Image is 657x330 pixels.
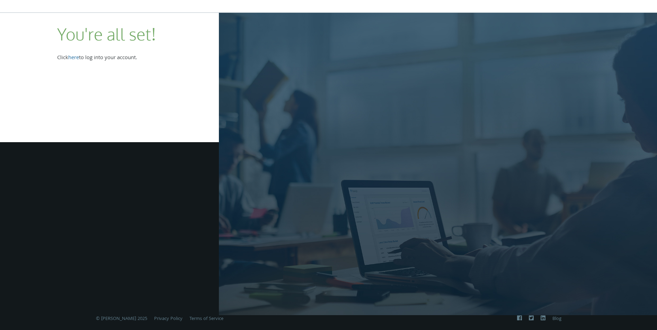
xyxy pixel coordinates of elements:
[68,54,79,63] a: here
[96,315,147,323] span: © [PERSON_NAME] 2025
[552,315,561,323] a: Blog
[57,54,162,63] div: Click to log into your account.
[154,315,183,323] a: Privacy Policy
[189,315,223,323] a: Terms of Service
[57,11,156,46] h2: You're all set!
